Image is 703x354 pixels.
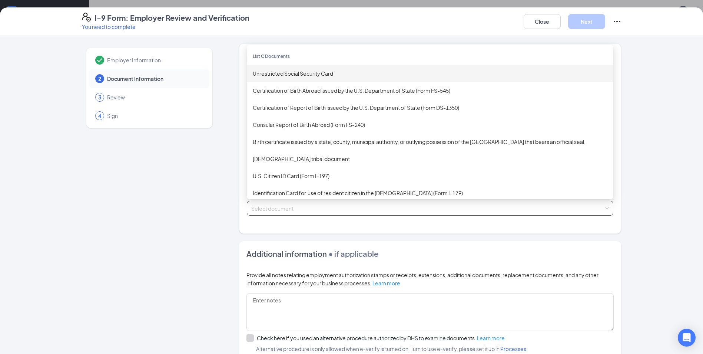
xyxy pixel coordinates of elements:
div: [DEMOGRAPHIC_DATA] tribal document [253,155,607,163]
span: 3 [98,94,101,101]
div: U.S. Citizen ID Card (Form I-197) [253,172,607,180]
div: Identification Card for use of resident citizen in the [DEMOGRAPHIC_DATA] (Form I-179) [253,189,607,197]
p: You need to complete [82,23,249,30]
a: Learn more [372,280,400,286]
div: Unrestricted Social Security Card [253,69,607,78]
span: 4 [98,112,101,119]
div: Certification of Birth Abroad issued by the U.S. Department of State (Form FS-545) [253,86,607,95]
button: Close [524,14,561,29]
h4: I-9 Form: Employer Review and Verification [94,13,249,23]
span: Employer Information [107,56,202,64]
span: 2 [98,75,101,82]
div: Certification of Report of Birth issued by the U.S. Department of State (Form DS-1350) [253,104,607,112]
span: • if applicable [327,249,378,258]
span: List C Documents [253,53,290,59]
span: Alternative procedure is only allowed when e-verify is turned on. Turn to use e-verify, please se... [246,345,614,353]
button: Next [568,14,605,29]
div: Consular Report of Birth Abroad (Form FS-240) [253,121,607,129]
div: Open Intercom Messenger [678,329,696,347]
a: Processes [500,345,526,352]
span: Provide all notes relating employment authorization stamps or receipts, extensions, additional do... [246,272,598,286]
a: Learn more [477,335,505,341]
span: Additional information [246,249,327,258]
span: Document Information [107,75,202,82]
div: Birth certificate issued by a state, county, municipal authority, or outlying possession of the [... [253,138,607,146]
span: Sign [107,112,202,119]
span: Review [107,94,202,101]
svg: Checkmark [95,56,104,65]
svg: Ellipses [613,17,621,26]
svg: FormI9EVerifyIcon [82,13,91,22]
div: Check here if you used an alternative procedure authorized by DHS to examine documents. [257,334,505,342]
